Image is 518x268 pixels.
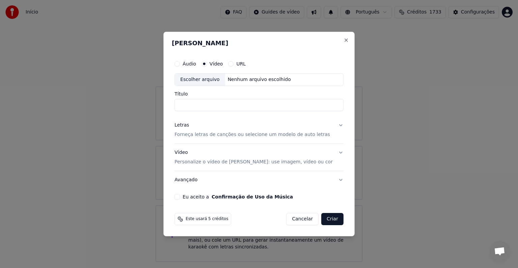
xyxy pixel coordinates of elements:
[175,171,344,189] button: Avançado
[175,122,189,129] div: Letras
[286,213,319,225] button: Cancelar
[321,213,344,225] button: Criar
[175,159,333,165] p: Personalize o vídeo de [PERSON_NAME]: use imagem, vídeo ou cor
[175,74,225,86] div: Escolher arquivo
[212,194,293,199] button: Eu aceito a
[172,40,346,46] h2: [PERSON_NAME]
[236,61,246,66] label: URL
[186,216,228,222] span: Este usará 5 créditos
[175,149,333,165] div: Vídeo
[175,91,344,96] label: Título
[175,116,344,143] button: LetrasForneça letras de canções ou selecione um modelo de auto letras
[183,61,196,66] label: Áudio
[225,76,293,83] div: Nenhum arquivo escolhido
[183,194,293,199] label: Eu aceito a
[209,61,223,66] label: Vídeo
[175,144,344,171] button: VídeoPersonalize o vídeo de [PERSON_NAME]: use imagem, vídeo ou cor
[175,131,330,138] p: Forneça letras de canções ou selecione um modelo de auto letras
